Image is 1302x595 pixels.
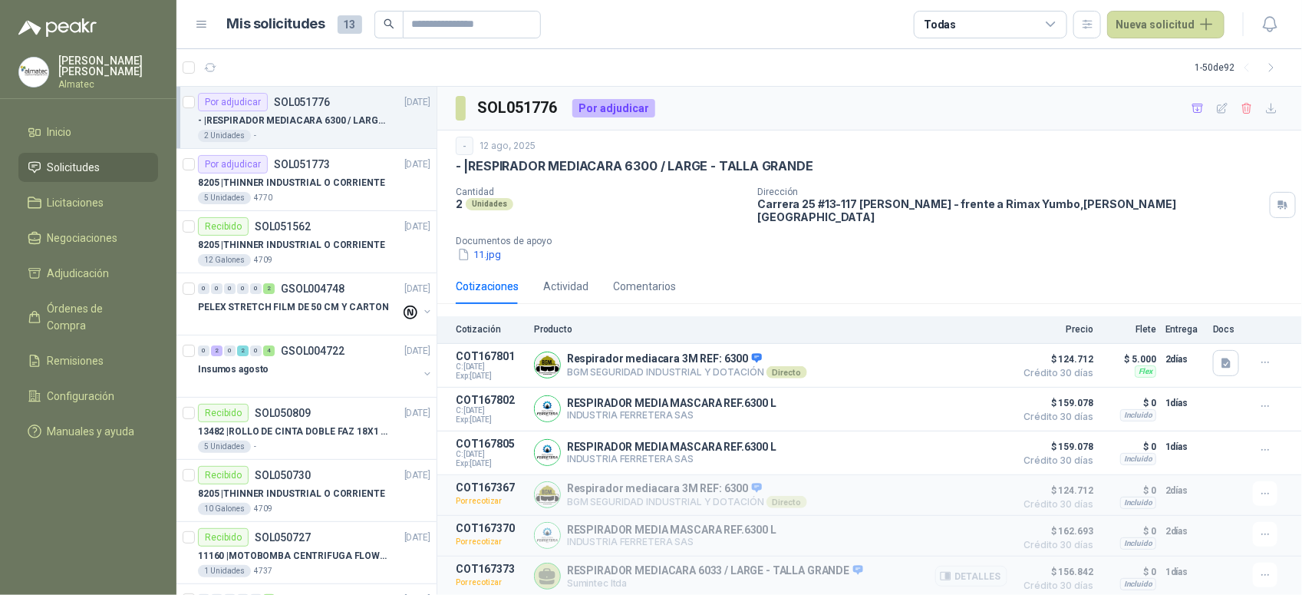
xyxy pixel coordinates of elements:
p: 12 ago, 2025 [480,139,536,154]
p: Entrega [1165,324,1204,335]
p: [DATE] [404,344,430,359]
p: COT167367 [456,481,525,494]
div: 5 Unidades [198,192,251,204]
span: 13 [338,15,362,34]
p: [PERSON_NAME] [PERSON_NAME] [58,55,158,77]
button: 11.jpg [456,246,503,263]
p: 2 días [1165,350,1204,369]
p: Insumos agosto [198,362,269,377]
span: Crédito 30 días [1017,500,1093,509]
div: 12 Galones [198,254,251,266]
p: COT167805 [456,438,525,450]
div: 2 [211,345,222,356]
p: [DATE] [404,531,430,545]
span: Adjudicación [48,265,110,282]
p: Sumintec ltda [567,577,863,589]
div: Unidades [466,198,513,210]
h3: SOL051776 [478,96,560,120]
p: RESPIRADOR MEDIACARA 6033 / LARGE - TALLA GRANDE [567,564,863,578]
span: Exp: [DATE] [456,459,525,468]
span: search [384,18,394,29]
p: INDUSTRIA FERRETERA SAS [567,409,776,421]
p: PELEX STRETCH FILM DE 50 CM Y CARTON [198,300,389,315]
p: Cotización [456,324,525,335]
div: Recibido [198,217,249,236]
p: $ 5.000 [1103,350,1156,369]
div: Incluido [1120,537,1156,550]
span: Solicitudes [48,159,101,176]
p: 8205 | THINNER INDUSTRIAL O CORRIENTE [198,176,385,190]
span: $ 159.078 [1017,438,1093,456]
p: RESPIRADOR MEDIA MASCARA REF.6300 L [567,441,776,453]
p: Por recotizar [456,575,525,590]
a: RecibidoSOL050730[DATE] 8205 |THINNER INDUSTRIAL O CORRIENTE10 Galones4709 [176,460,437,522]
div: Por adjudicar [198,155,268,174]
div: - [456,137,473,155]
p: [DATE] [404,282,430,296]
p: 2 días [1165,522,1204,540]
div: 2 Unidades [198,130,251,142]
p: BGM SEGURIDAD INDUSTRIAL Y DOTACIÓN [567,496,807,508]
p: BGM SEGURIDAD INDUSTRIAL Y DOTACIÓN [567,366,807,378]
div: Recibido [198,404,249,422]
a: Por adjudicarSOL051776[DATE] - |RESPIRADOR MEDIACARA 6300 / LARGE - TALLA GRANDE2 Unidades- [176,87,437,149]
div: Incluido [1120,497,1156,509]
p: 2 [456,197,463,210]
div: Actividad [543,278,588,295]
span: Negociaciones [48,230,118,246]
span: C: [DATE] [456,406,525,415]
span: Exp: [DATE] [456,415,525,425]
p: $ 0 [1103,563,1156,581]
span: Crédito 30 días [1017,581,1093,590]
p: Respirador mediacara 3M REF: 6300 [567,352,807,366]
p: 4770 [254,192,272,204]
div: 2 [237,345,249,356]
div: 2 [263,283,275,294]
span: Manuales y ayuda [48,423,135,440]
p: - | RESPIRADOR MEDIACARA 6300 / LARGE - TALLA GRANDE [456,158,813,174]
span: Licitaciones [48,194,104,211]
p: 2 días [1165,481,1204,500]
p: [DATE] [404,220,430,234]
div: Directo [766,366,807,378]
p: SOL050730 [255,470,311,481]
div: 0 [250,283,262,294]
div: Cotizaciones [456,278,519,295]
a: 0 0 0 0 0 2 GSOL004748[DATE] PELEX STRETCH FILM DE 50 CM Y CARTON [198,279,433,329]
img: Company Logo [535,440,560,465]
p: [DATE] [404,95,430,110]
img: Company Logo [535,523,560,548]
p: [DATE] [404,468,430,483]
p: 4737 [254,565,272,577]
a: RecibidoSOL051562[DATE] 8205 |THINNER INDUSTRIAL O CORRIENTE12 Galones4709 [176,211,437,273]
span: Inicio [48,124,72,140]
img: Company Logo [535,482,560,507]
p: Dirección [758,187,1264,197]
p: Flete [1103,324,1156,335]
div: 4 [263,345,275,356]
a: RecibidoSOL050727[DATE] 11160 |MOTOBOMBA CENTRIFUGA FLOWPRESS 1.5HP-2201 Unidades4737 [176,522,437,584]
p: RESPIRADOR MEDIA MASCARA REF.6300 L [567,524,776,536]
p: $ 0 [1103,438,1156,456]
div: Incluido [1120,453,1156,465]
div: Incluido [1120,578,1156,590]
p: 1 días [1165,563,1204,581]
span: Remisiones [48,352,104,369]
span: Órdenes de Compra [48,300,143,334]
div: 1 - 50 de 92 [1195,55,1284,80]
p: 4709 [254,503,272,515]
a: Manuales y ayuda [18,417,158,446]
div: 0 [224,345,236,356]
a: Licitaciones [18,188,158,217]
p: Docs [1213,324,1244,335]
p: Precio [1017,324,1093,335]
p: 1 días [1165,394,1204,412]
span: $ 124.712 [1017,350,1093,369]
div: 0 [198,283,209,294]
p: 1 días [1165,438,1204,456]
span: Configuración [48,388,115,405]
p: Por recotizar [456,494,525,509]
p: Cantidad [456,187,746,197]
p: [DATE] [404,157,430,172]
a: Por adjudicarSOL051773[DATE] 8205 |THINNER INDUSTRIAL O CORRIENTE5 Unidades4770 [176,149,437,211]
